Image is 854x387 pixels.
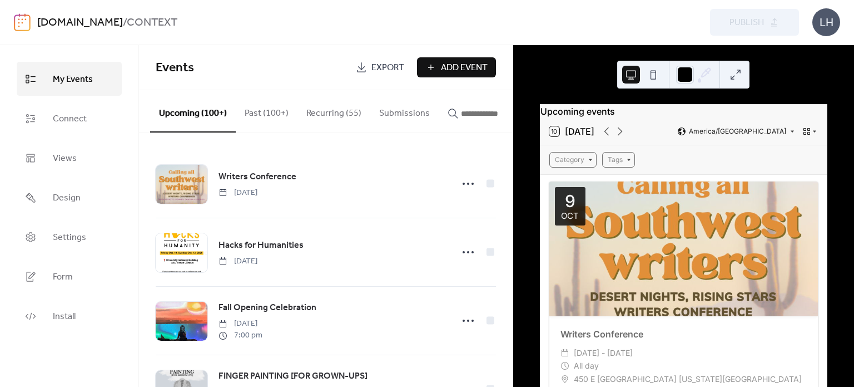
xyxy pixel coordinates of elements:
[37,12,123,33] a: [DOMAIN_NAME]
[219,238,304,253] a: Hacks for Humanities
[123,12,127,33] b: /
[17,299,122,333] a: Install
[17,220,122,254] a: Settings
[53,150,77,167] span: Views
[219,330,262,341] span: 7:00 pm
[370,90,439,131] button: Submissions
[574,346,633,360] span: [DATE] - [DATE]
[297,90,370,131] button: Recurring (55)
[219,301,316,315] a: Fall Opening Celebration
[219,239,304,252] span: Hacks for Humanities
[53,189,81,207] span: Design
[565,193,575,209] div: 9
[156,56,194,80] span: Events
[127,12,177,33] b: CONTEXT
[14,13,31,31] img: logo
[150,90,236,133] button: Upcoming (100+)
[53,268,73,286] span: Form
[219,318,262,330] span: [DATE]
[540,105,827,118] div: Upcoming events
[219,369,368,384] a: FINGER PAINTING [FOR GROWN-UPS]
[812,8,840,36] div: LH
[17,141,122,175] a: Views
[574,359,599,373] span: All day
[53,308,76,325] span: Install
[417,57,496,77] button: Add Event
[560,373,569,386] div: ​
[17,101,122,135] a: Connect
[560,359,569,373] div: ​
[17,180,122,214] a: Design
[545,124,598,139] button: 10[DATE]
[441,61,488,75] span: Add Event
[561,212,579,220] div: Oct
[53,71,93,88] span: My Events
[53,110,87,128] span: Connect
[219,301,316,315] span: Fall Opening Celebration
[53,229,86,246] span: Settings
[17,62,122,96] a: My Events
[219,170,296,184] a: Writers Conference
[560,329,643,340] a: Writers Conference
[219,256,257,267] span: [DATE]
[371,61,404,75] span: Export
[236,90,297,131] button: Past (100+)
[560,346,569,360] div: ​
[689,128,786,135] span: America/[GEOGRAPHIC_DATA]
[347,57,413,77] a: Export
[17,259,122,293] a: Form
[219,187,257,199] span: [DATE]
